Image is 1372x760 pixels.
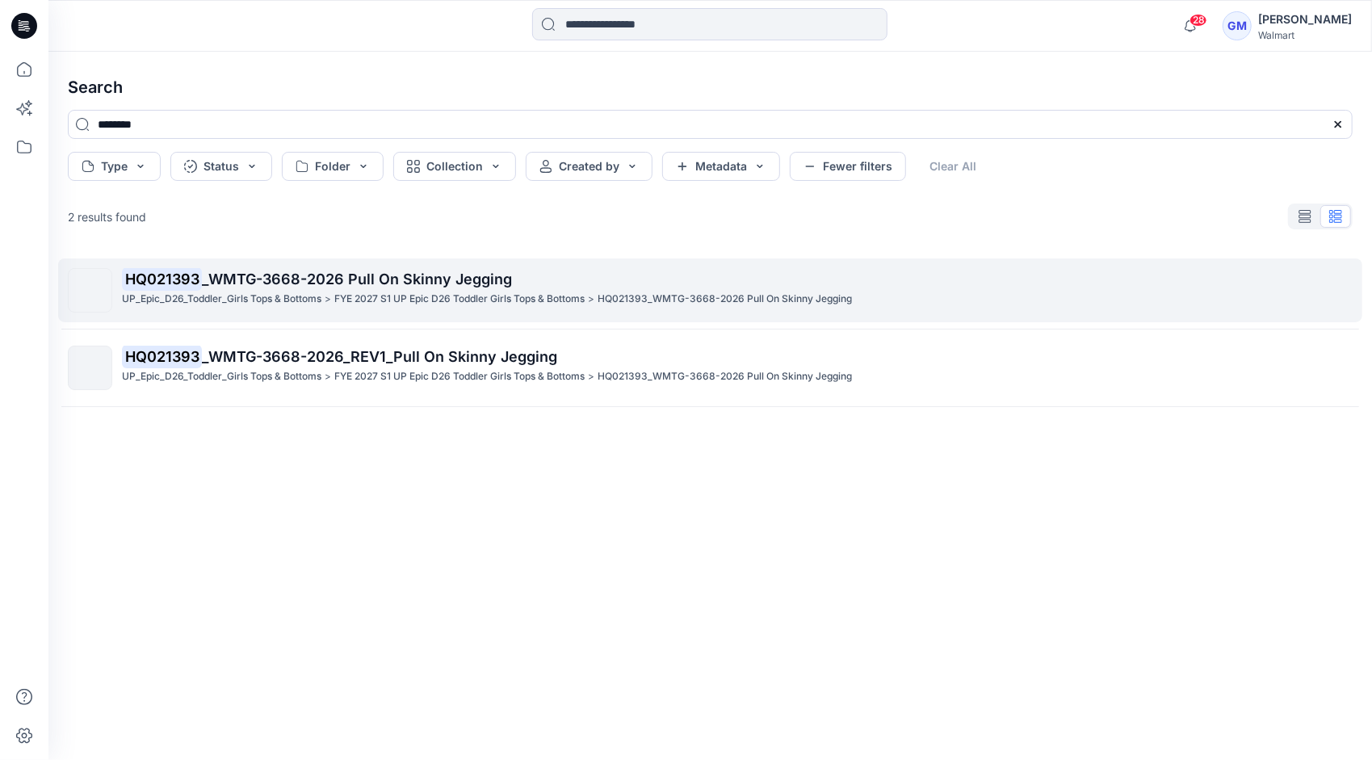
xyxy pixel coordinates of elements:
[334,368,585,385] p: FYE 2027 S1 UP Epic D26 Toddler Girls Tops & Bottoms
[393,152,516,181] button: Collection
[170,152,272,181] button: Status
[282,152,384,181] button: Folder
[58,258,1362,322] a: HQ021393_WMTG-3668-2026 Pull On Skinny JeggingUP_Epic_D26_Toddler_Girls Tops & Bottoms>FYE 2027 S...
[58,336,1362,400] a: HQ021393_WMTG-3668-2026_REV1_Pull On Skinny JeggingUP_Epic_D26_Toddler_Girls Tops & Bottoms>FYE 2...
[662,152,780,181] button: Metadata
[790,152,906,181] button: Fewer filters
[122,267,202,290] mark: HQ021393
[334,291,585,308] p: FYE 2027 S1 UP Epic D26 Toddler Girls Tops & Bottoms
[1258,10,1352,29] div: [PERSON_NAME]
[598,291,852,308] p: HQ021393_WMTG-3668-2026 Pull On Skinny Jegging
[122,291,321,308] p: UP_Epic_D26_Toddler_Girls Tops & Bottoms
[202,348,557,365] span: _WMTG-3668-2026_REV1_Pull On Skinny Jegging
[68,208,146,225] p: 2 results found
[588,291,594,308] p: >
[325,291,331,308] p: >
[122,368,321,385] p: UP_Epic_D26_Toddler_Girls Tops & Bottoms
[598,368,852,385] p: HQ021393_WMTG-3668-2026 Pull On Skinny Jegging
[1258,29,1352,41] div: Walmart
[325,368,331,385] p: >
[202,271,512,288] span: _WMTG-3668-2026 Pull On Skinny Jegging
[1223,11,1252,40] div: GM
[68,152,161,181] button: Type
[122,345,202,367] mark: HQ021393
[588,368,594,385] p: >
[55,65,1366,110] h4: Search
[526,152,652,181] button: Created by
[1189,14,1207,27] span: 28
